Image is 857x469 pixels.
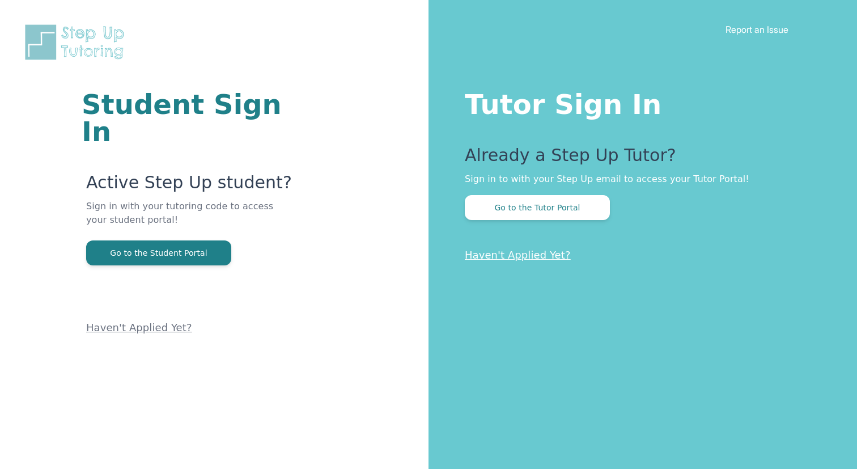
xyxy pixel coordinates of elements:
p: Active Step Up student? [86,172,292,200]
button: Go to the Tutor Portal [465,195,610,220]
img: Step Up Tutoring horizontal logo [23,23,131,62]
a: Haven't Applied Yet? [465,249,571,261]
h1: Tutor Sign In [465,86,812,118]
a: Haven't Applied Yet? [86,322,192,333]
h1: Student Sign In [82,91,292,145]
p: Already a Step Up Tutor? [465,145,812,172]
p: Sign in to with your Step Up email to access your Tutor Portal! [465,172,812,186]
a: Go to the Tutor Portal [465,202,610,213]
button: Go to the Student Portal [86,240,231,265]
a: Go to the Student Portal [86,247,231,258]
p: Sign in with your tutoring code to access your student portal! [86,200,292,240]
a: Report an Issue [726,24,788,35]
